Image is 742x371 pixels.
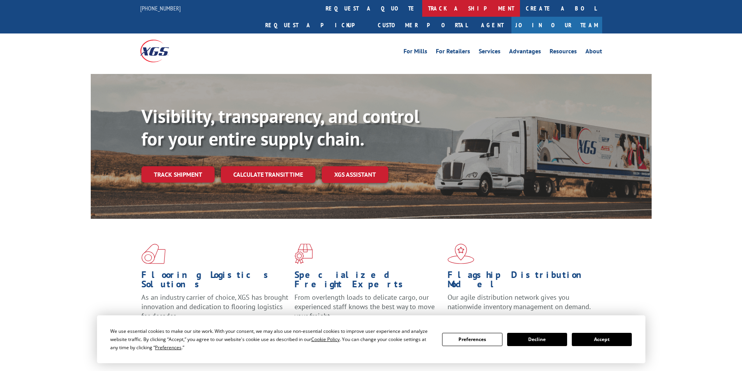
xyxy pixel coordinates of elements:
a: Services [479,48,501,57]
a: Calculate transit time [221,166,315,183]
a: For Retailers [436,48,470,57]
a: Join Our Team [511,17,602,33]
img: xgs-icon-focused-on-flooring-red [294,244,313,264]
span: Preferences [155,344,182,351]
a: XGS ASSISTANT [322,166,388,183]
img: xgs-icon-total-supply-chain-intelligence-red [141,244,166,264]
img: xgs-icon-flagship-distribution-model-red [448,244,474,264]
a: Track shipment [141,166,215,183]
span: Cookie Policy [311,336,340,343]
a: Request a pickup [259,17,372,33]
p: From overlength loads to delicate cargo, our experienced staff knows the best way to move your fr... [294,293,442,327]
a: [PHONE_NUMBER] [140,4,181,12]
a: Agent [473,17,511,33]
b: Visibility, transparency, and control for your entire supply chain. [141,104,419,151]
a: About [585,48,602,57]
div: Cookie Consent Prompt [97,315,645,363]
a: Customer Portal [372,17,473,33]
a: Advantages [509,48,541,57]
span: Our agile distribution network gives you nationwide inventory management on demand. [448,293,591,311]
button: Decline [507,333,567,346]
a: For Mills [404,48,427,57]
h1: Flooring Logistics Solutions [141,270,289,293]
h1: Flagship Distribution Model [448,270,595,293]
button: Accept [572,333,632,346]
h1: Specialized Freight Experts [294,270,442,293]
a: Resources [550,48,577,57]
span: As an industry carrier of choice, XGS has brought innovation and dedication to flooring logistics... [141,293,288,320]
button: Preferences [442,333,502,346]
div: We use essential cookies to make our site work. With your consent, we may also use non-essential ... [110,327,433,352]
